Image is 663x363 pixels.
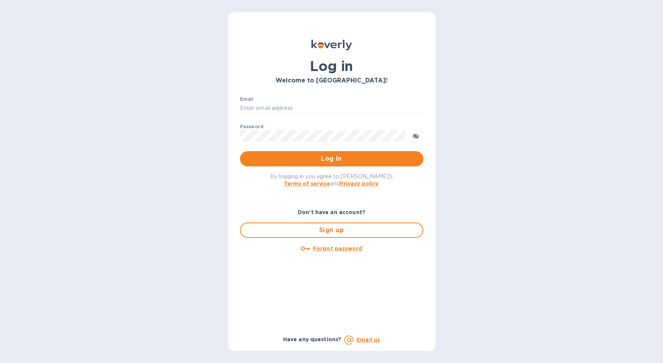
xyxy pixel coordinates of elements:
img: Koverly [311,40,352,50]
button: Sign up [240,223,423,238]
a: Terms of service [284,181,330,187]
a: Email us [357,337,380,343]
span: Log in [246,154,417,163]
u: Forgot password [313,245,362,252]
label: Password [240,124,263,129]
span: By logging in you agree to [PERSON_NAME]'s and . [270,173,393,187]
h1: Log in [240,58,423,74]
b: Have any questions? [283,336,342,342]
h3: Welcome to [GEOGRAPHIC_DATA]! [240,77,423,84]
button: toggle password visibility [408,128,423,143]
a: Privacy policy [340,181,378,187]
input: Enter email address [240,103,423,114]
label: Email [240,97,253,102]
span: Sign up [247,226,417,235]
button: Log in [240,151,423,166]
b: Don't have an account? [298,209,365,215]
